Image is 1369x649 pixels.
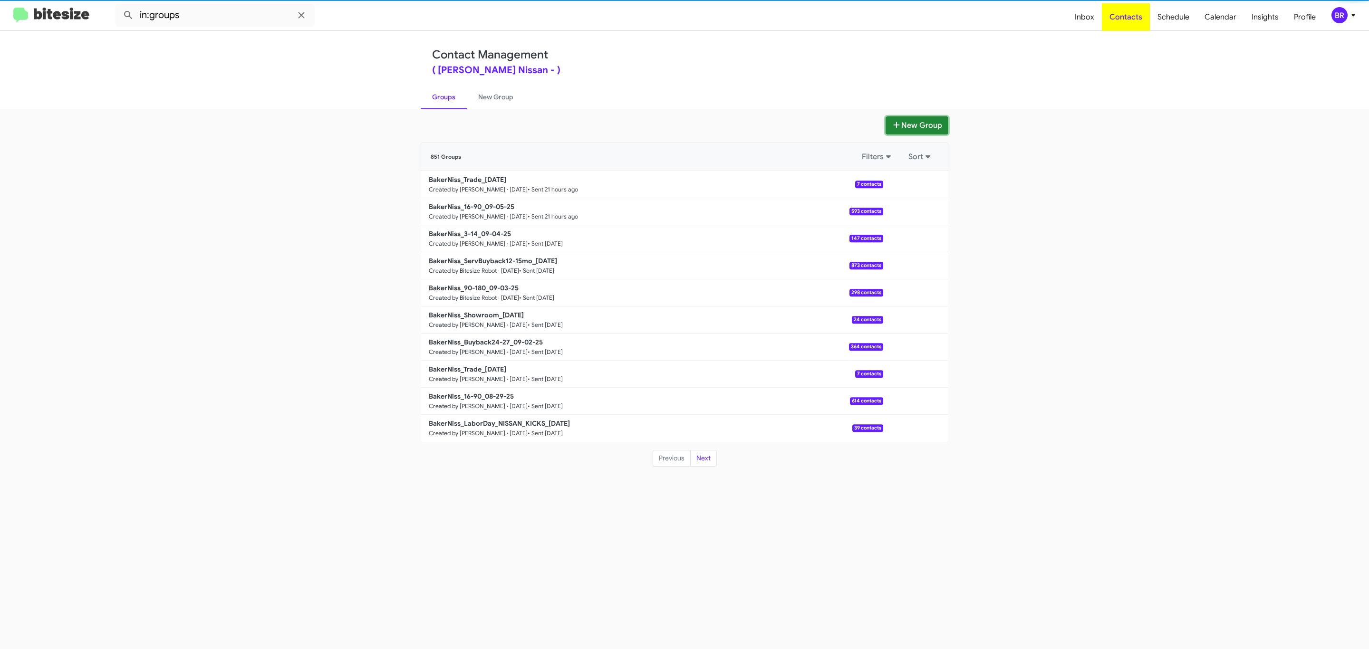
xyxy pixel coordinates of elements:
[849,289,883,296] span: 298 contacts
[429,240,528,248] small: Created by [PERSON_NAME] · [DATE]
[852,424,883,432] span: 39 contacts
[429,365,506,373] b: BakerNiss_Trade_[DATE]
[432,48,548,62] a: Contact Management
[429,348,528,356] small: Created by [PERSON_NAME] · [DATE]
[429,267,519,275] small: Created by Bitesize Robot · [DATE]
[467,85,525,109] a: New Group
[115,4,315,27] input: Search
[432,66,937,75] div: ( [PERSON_NAME] Nissan - )
[421,252,883,279] a: BakerNiss_ServBuyback12-15mo_[DATE]Created by Bitesize Robot · [DATE]• Sent [DATE]873 contacts
[421,361,883,388] a: BakerNiss_Trade_[DATE]Created by [PERSON_NAME] · [DATE]• Sent [DATE]7 contacts
[429,284,519,292] b: BakerNiss_90-180_09-03-25
[1286,3,1323,31] a: Profile
[429,338,543,346] b: BakerNiss_Buyback24-27_09-02-25
[528,429,563,437] small: • Sent [DATE]
[528,321,563,329] small: • Sent [DATE]
[429,392,514,401] b: BakerNiss_16-90_08-29-25
[429,321,528,329] small: Created by [PERSON_NAME] · [DATE]
[421,85,467,109] a: Groups
[855,181,883,188] span: 7 contacts
[519,267,554,275] small: • Sent [DATE]
[849,262,883,269] span: 873 contacts
[429,402,528,410] small: Created by [PERSON_NAME] · [DATE]
[429,419,570,428] b: BakerNiss_LaborDay_NISSAN_KICKS_[DATE]
[429,202,514,211] b: BakerNiss_16-90_09-05-25
[852,316,883,324] span: 24 contacts
[903,148,938,165] button: Sort
[429,175,506,184] b: BakerNiss_Trade_[DATE]
[528,186,578,193] small: • Sent 21 hours ago
[528,213,578,220] small: • Sent 21 hours ago
[1331,7,1348,23] div: BR
[1102,3,1150,31] a: Contacts
[856,148,899,165] button: Filters
[421,334,883,361] a: BakerNiss_Buyback24-27_09-02-25Created by [PERSON_NAME] · [DATE]• Sent [DATE]364 contacts
[421,198,883,225] a: BakerNiss_16-90_09-05-25Created by [PERSON_NAME] · [DATE]• Sent 21 hours ago593 contacts
[528,348,563,356] small: • Sent [DATE]
[429,186,528,193] small: Created by [PERSON_NAME] · [DATE]
[421,171,883,198] a: BakerNiss_Trade_[DATE]Created by [PERSON_NAME] · [DATE]• Sent 21 hours ago7 contacts
[421,279,883,306] a: BakerNiss_90-180_09-03-25Created by Bitesize Robot · [DATE]• Sent [DATE]298 contacts
[1150,3,1197,31] a: Schedule
[1323,7,1359,23] button: BR
[690,450,717,467] button: Next
[429,429,528,437] small: Created by [PERSON_NAME] · [DATE]
[855,370,883,378] span: 7 contacts
[1197,3,1244,31] a: Calendar
[421,306,883,334] a: BakerNiss_Showroom_[DATE]Created by [PERSON_NAME] · [DATE]• Sent [DATE]24 contacts
[429,257,557,265] b: BakerNiss_ServBuyback12-15mo_[DATE]
[421,388,883,415] a: BakerNiss_16-90_08-29-25Created by [PERSON_NAME] · [DATE]• Sent [DATE]614 contacts
[886,116,948,134] button: New Group
[431,153,461,160] span: 851 Groups
[849,343,883,351] span: 364 contacts
[849,235,883,242] span: 147 contacts
[519,294,554,302] small: • Sent [DATE]
[429,311,524,319] b: BakerNiss_Showroom_[DATE]
[421,225,883,252] a: BakerNiss_3-14_09-04-25Created by [PERSON_NAME] · [DATE]• Sent [DATE]147 contacts
[421,415,883,442] a: BakerNiss_LaborDay_NISSAN_KICKS_[DATE]Created by [PERSON_NAME] · [DATE]• Sent [DATE]39 contacts
[528,375,563,383] small: • Sent [DATE]
[528,240,563,248] small: • Sent [DATE]
[528,402,563,410] small: • Sent [DATE]
[1067,3,1102,31] a: Inbox
[849,208,883,215] span: 593 contacts
[429,375,528,383] small: Created by [PERSON_NAME] · [DATE]
[1244,3,1286,31] a: Insights
[429,294,519,302] small: Created by Bitesize Robot · [DATE]
[850,397,883,405] span: 614 contacts
[429,213,528,220] small: Created by [PERSON_NAME] · [DATE]
[429,229,511,238] b: BakerNiss_3-14_09-04-25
